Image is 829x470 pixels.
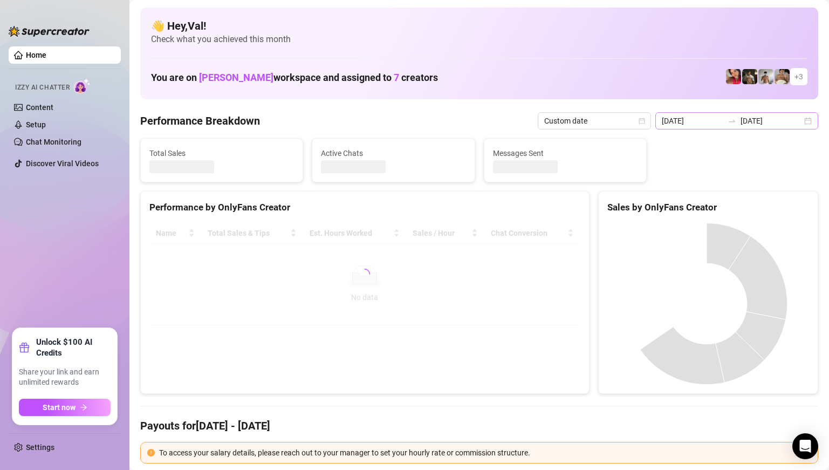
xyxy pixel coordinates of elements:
span: arrow-right [80,404,87,411]
div: To access your salary details, please reach out to your manager to set your hourly rate or commis... [159,447,811,459]
span: swap-right [728,117,736,125]
h1: You are on workspace and assigned to creators [151,72,438,84]
img: Vanessa [726,69,741,84]
h4: Payouts for [DATE] - [DATE] [140,418,818,433]
span: Share your link and earn unlimited rewards [19,367,111,388]
span: + 3 [794,71,803,83]
span: exclamation-circle [147,449,155,457]
a: Home [26,51,46,59]
span: 7 [394,72,399,83]
input: Start date [662,115,723,127]
h4: Performance Breakdown [140,113,260,128]
img: Tony [742,69,757,84]
strong: Unlock $100 AI Credits [36,337,111,358]
a: Setup [26,120,46,129]
span: Total Sales [149,147,294,159]
a: Settings [26,443,54,452]
span: calendar [639,118,645,124]
span: gift [19,342,30,353]
span: [PERSON_NAME] [199,72,273,83]
div: Performance by OnlyFans Creator [149,200,580,215]
input: End date [741,115,802,127]
div: Open Intercom Messenger [792,433,818,459]
span: Active Chats [321,147,465,159]
span: to [728,117,736,125]
span: loading [358,267,372,281]
span: Izzy AI Chatter [15,83,70,93]
div: Sales by OnlyFans Creator [607,200,809,215]
img: AI Chatter [74,78,91,94]
a: Chat Monitoring [26,138,81,146]
button: Start nowarrow-right [19,399,111,416]
span: Messages Sent [493,147,638,159]
span: Custom date [544,113,645,129]
span: Check what you achieved this month [151,33,807,45]
a: Content [26,103,53,112]
span: Start now [43,403,76,412]
img: aussieboy_j [758,69,773,84]
h4: 👋 Hey, Val ! [151,18,807,33]
img: logo-BBDzfeDw.svg [9,26,90,37]
a: Discover Viral Videos [26,159,99,168]
img: Aussieboy_jfree [775,69,790,84]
